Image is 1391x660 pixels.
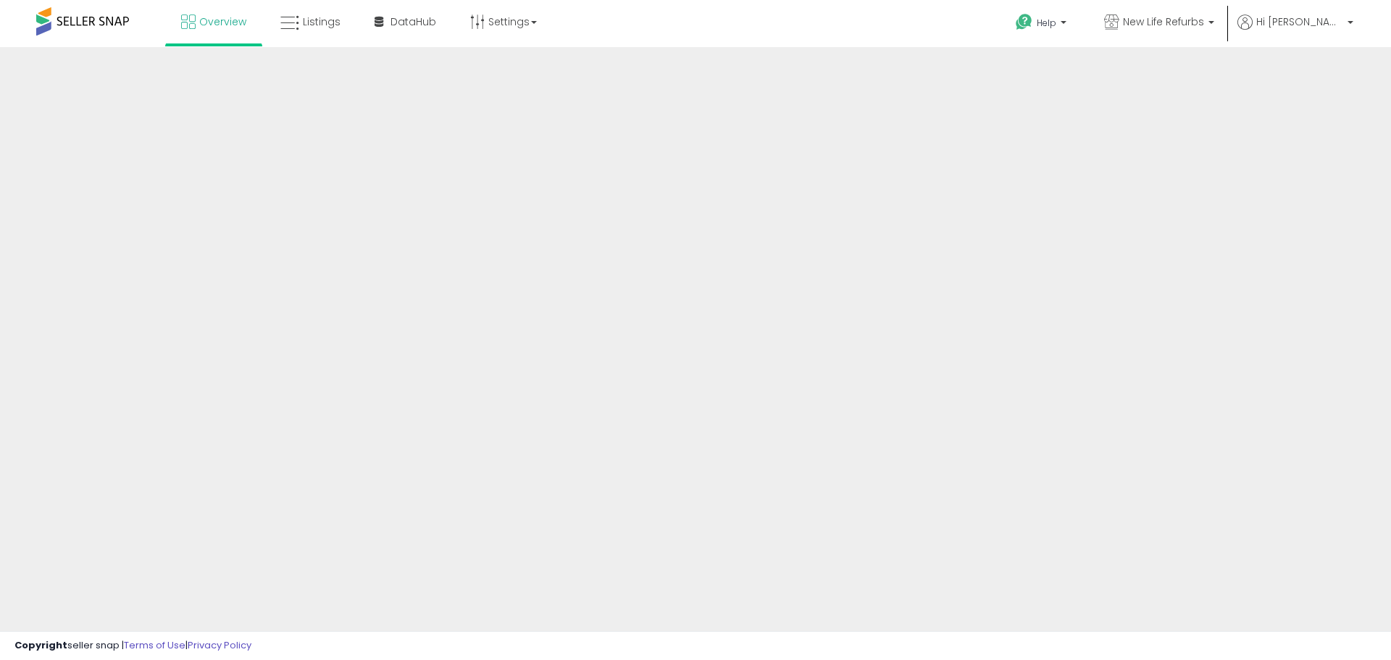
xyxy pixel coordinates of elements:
[1015,13,1033,31] i: Get Help
[124,638,185,652] a: Terms of Use
[199,14,246,29] span: Overview
[1037,17,1056,29] span: Help
[1256,14,1343,29] span: Hi [PERSON_NAME]
[390,14,436,29] span: DataHub
[1237,14,1353,47] a: Hi [PERSON_NAME]
[14,638,67,652] strong: Copyright
[14,639,251,653] div: seller snap | |
[303,14,341,29] span: Listings
[1123,14,1204,29] span: New Life Refurbs
[1004,2,1081,47] a: Help
[188,638,251,652] a: Privacy Policy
